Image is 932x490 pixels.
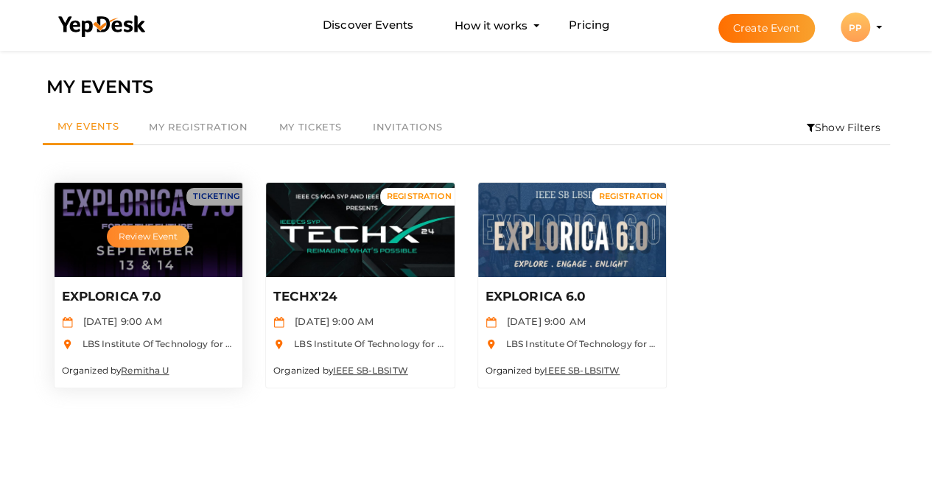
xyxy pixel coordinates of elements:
[486,288,656,306] p: EXPLORICA 6.0
[62,339,73,350] img: location.svg
[273,339,284,350] img: location.svg
[264,111,357,144] a: My Tickets
[62,365,169,376] small: Organized by
[121,365,169,376] a: Remitha U
[333,365,408,376] a: IEEE SB-LBSITW
[279,121,342,133] span: My Tickets
[544,365,620,376] a: IEEE SB-LBSITW
[718,14,816,43] button: Create Event
[569,12,609,39] a: Pricing
[273,365,408,376] small: Organized by
[43,111,134,145] a: My Events
[287,315,374,327] span: [DATE] 9:00 AM
[57,120,119,132] span: My Events
[450,12,532,39] button: How it works
[46,73,886,101] div: MY EVENTS
[323,12,413,39] a: Discover Events
[273,288,444,306] p: TECHX'24
[107,225,189,248] button: Review Event
[62,288,232,306] p: EXPLORICA 7.0
[62,317,73,328] img: calendar.svg
[841,13,870,42] div: PP
[149,121,248,133] span: My Registration
[273,317,284,328] img: calendar.svg
[357,111,458,144] a: Invitations
[486,365,620,376] small: Organized by
[486,339,497,350] img: location.svg
[797,111,890,144] li: Show Filters
[76,315,162,327] span: [DATE] 9:00 AM
[500,315,586,327] span: [DATE] 9:00 AM
[841,22,870,33] profile-pic: PP
[486,317,497,328] img: calendar.svg
[836,12,875,43] button: PP
[133,111,263,144] a: My Registration
[373,121,443,133] span: Invitations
